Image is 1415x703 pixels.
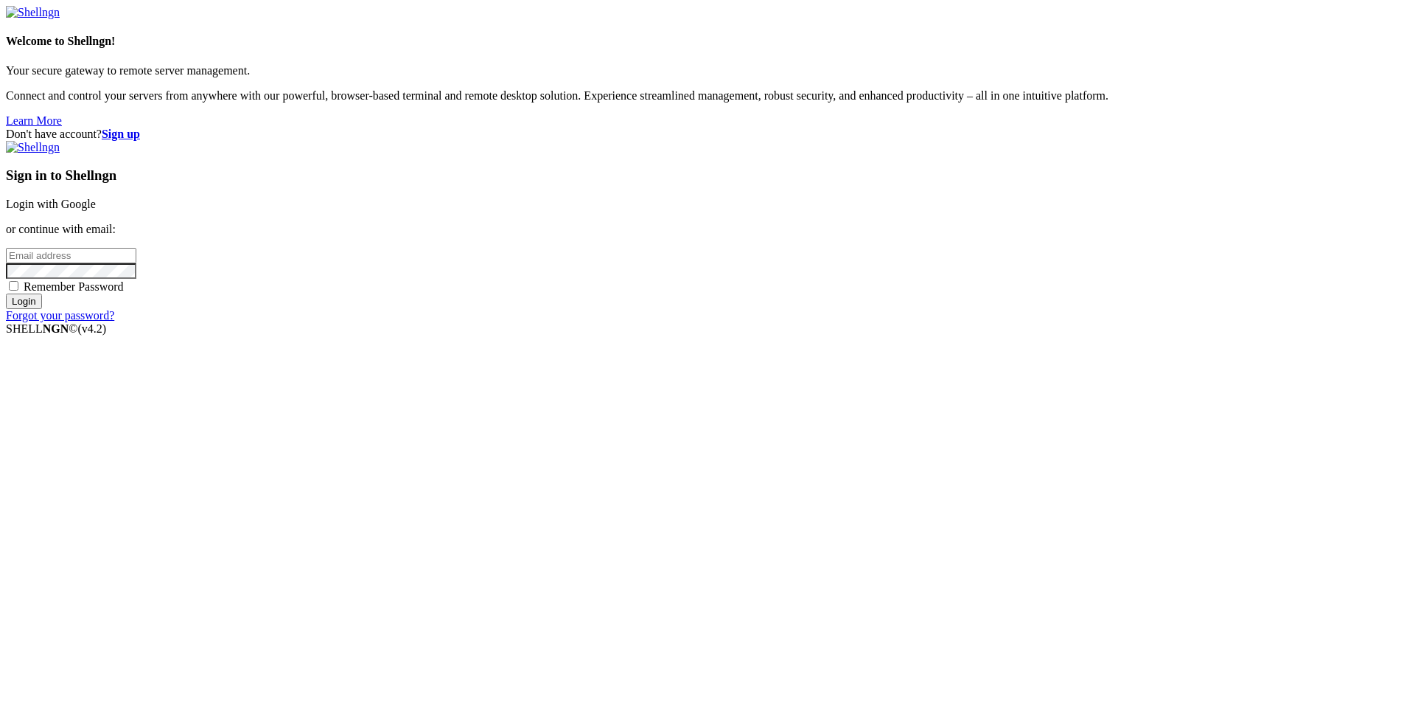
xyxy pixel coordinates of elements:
[102,128,140,140] a: Sign up
[6,89,1409,103] p: Connect and control your servers from anywhere with our powerful, browser-based terminal and remo...
[6,294,42,309] input: Login
[6,114,62,127] a: Learn More
[6,167,1409,184] h3: Sign in to Shellngn
[6,309,114,322] a: Forgot your password?
[6,198,96,210] a: Login with Google
[9,281,18,291] input: Remember Password
[6,141,60,154] img: Shellngn
[78,322,107,335] span: 4.2.0
[6,223,1409,236] p: or continue with email:
[6,248,136,263] input: Email address
[6,35,1409,48] h4: Welcome to Shellngn!
[43,322,69,335] b: NGN
[6,64,1409,77] p: Your secure gateway to remote server management.
[6,6,60,19] img: Shellngn
[6,322,106,335] span: SHELL ©
[24,280,124,293] span: Remember Password
[6,128,1409,141] div: Don't have account?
